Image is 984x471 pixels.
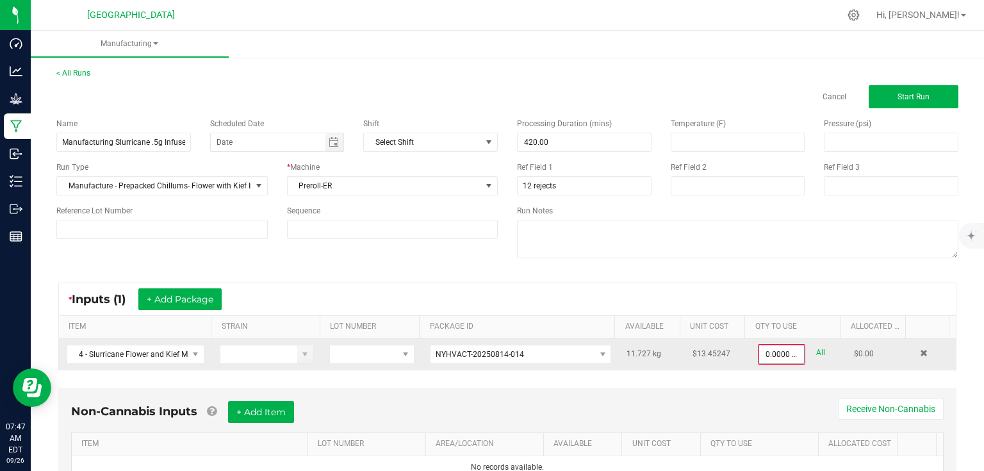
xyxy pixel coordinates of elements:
span: Hi, [PERSON_NAME]! [876,10,960,20]
a: Add Non-Cannabis items that were also consumed in the run (e.g. gloves and packaging); Also add N... [207,404,217,418]
span: Name [56,119,78,128]
span: Pressure (psi) [824,119,871,128]
span: 11.727 [627,349,651,358]
inline-svg: Grow [10,92,22,105]
button: + Add Item [228,401,294,423]
span: Sequence [287,206,320,215]
a: ITEMSortable [69,322,206,332]
a: < All Runs [56,69,90,78]
a: Manufacturing [31,31,229,58]
span: Scheduled Date [210,119,264,128]
span: 4 - Slurricane Flower and Kief Mix Smalls (Ground) [67,345,188,363]
a: LOT NUMBERSortable [318,439,420,449]
a: AVAILABLESortable [553,439,617,449]
span: $0.00 [854,349,874,358]
span: Select Shift [364,133,481,151]
span: Reference Lot Number [56,206,133,215]
span: Inputs (1) [72,292,138,306]
button: Receive Non-Cannabis [838,398,944,420]
button: Start Run [869,85,958,108]
iframe: Resource center [13,368,51,407]
a: QTY TO USESortable [755,322,835,332]
span: Non-Cannabis Inputs [71,404,197,418]
span: Ref Field 1 [517,163,553,172]
span: Start Run [898,92,930,101]
button: + Add Package [138,288,222,310]
a: ITEMSortable [81,439,302,449]
a: All [816,344,825,361]
span: Shift [363,119,379,128]
span: Ref Field 2 [671,163,707,172]
span: Toggle calendar [325,133,344,151]
div: Manage settings [846,9,862,21]
span: Run Type [56,161,88,173]
span: Machine [290,163,320,172]
span: Manufacturing [31,38,229,49]
a: Allocated CostSortable [851,322,901,332]
span: NO DATA FOUND [363,133,498,152]
inline-svg: Inbound [10,147,22,160]
a: PACKAGE IDSortable [430,322,610,332]
inline-svg: Reports [10,230,22,243]
a: AREA/LOCATIONSortable [436,439,538,449]
span: NYHVACT-20250814-014 [436,350,524,359]
a: STRAINSortable [222,322,315,332]
a: Allocated CostSortable [828,439,892,449]
inline-svg: Manufacturing [10,120,22,133]
a: Unit CostSortable [690,322,740,332]
inline-svg: Outbound [10,202,22,215]
p: 09/26 [6,456,25,465]
p: 07:47 AM EDT [6,421,25,456]
inline-svg: Dashboard [10,37,22,50]
span: [GEOGRAPHIC_DATA] [87,10,175,21]
span: $13.45247 [693,349,730,358]
a: LOT NUMBERSortable [330,322,414,332]
a: Sortable [907,439,931,449]
a: QTY TO USESortable [710,439,813,449]
span: NO DATA FOUND [430,345,611,364]
a: Unit CostSortable [632,439,696,449]
span: Manufacture - Prepacked Chillums- Flower with Kief Infused [57,177,251,195]
span: Preroll-ER [288,177,482,195]
a: Cancel [823,92,846,103]
inline-svg: Inventory [10,175,22,188]
inline-svg: Analytics [10,65,22,78]
a: Sortable [916,322,944,332]
a: AVAILABLESortable [625,322,675,332]
span: kg [653,349,661,358]
span: Run Notes [517,206,553,215]
span: Ref Field 3 [824,163,860,172]
span: Processing Duration (mins) [517,119,612,128]
span: Temperature (F) [671,119,726,128]
input: Date [211,133,325,151]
